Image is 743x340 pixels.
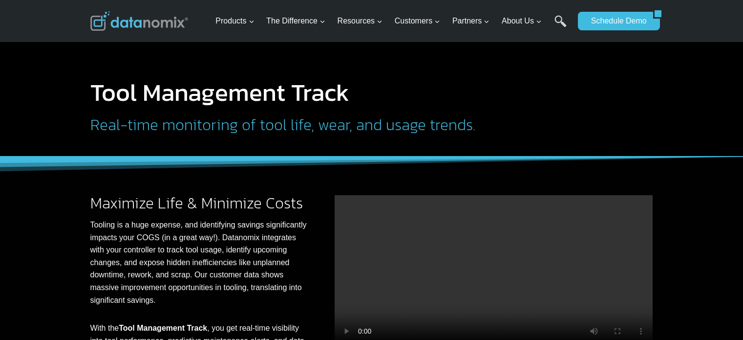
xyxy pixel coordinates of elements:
[452,15,489,27] span: Partners
[215,15,254,27] span: Products
[119,324,207,332] strong: Tool Management Track
[266,15,325,27] span: The Difference
[90,11,188,31] img: Datanomix
[395,15,440,27] span: Customers
[338,15,382,27] span: Resources
[90,80,518,105] h1: Tool Management Track
[212,5,573,37] nav: Primary Navigation
[578,12,653,30] a: Schedule Demo
[90,195,308,211] h2: Maximize Life & Minimize Costs
[90,219,308,306] p: Tooling is a huge expense, and identifying savings significantly impacts your COGS (in a great wa...
[554,15,567,37] a: Search
[90,117,518,133] h2: Real-time monitoring of tool life, wear, and usage trends.
[502,15,542,27] span: About Us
